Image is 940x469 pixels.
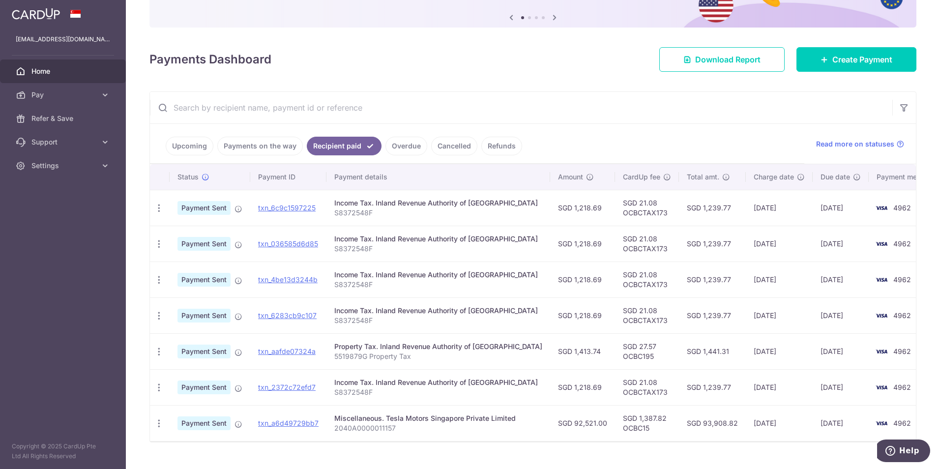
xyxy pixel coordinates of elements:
span: Payment Sent [177,345,231,358]
p: 5519879G Property Tax [334,352,542,361]
p: S8372548F [334,280,542,290]
img: Bank Card [872,346,891,357]
td: SGD 1,239.77 [679,297,746,333]
td: [DATE] [813,405,869,441]
p: 2040A0000011157 [334,423,542,433]
td: SGD 1,239.77 [679,262,746,297]
span: Support [31,137,96,147]
span: Create Payment [832,54,892,65]
span: 4962 [893,383,911,391]
div: Property Tax. Inland Revenue Authority of [GEOGRAPHIC_DATA] [334,342,542,352]
a: txn_a6d49729bb7 [258,419,319,427]
img: Bank Card [872,381,891,393]
a: txn_aafde07324a [258,347,316,355]
td: SGD 21.08 OCBCTAX173 [615,190,679,226]
div: Income Tax. Inland Revenue Authority of [GEOGRAPHIC_DATA] [334,198,542,208]
td: SGD 21.08 OCBCTAX173 [615,297,679,333]
a: Cancelled [431,137,477,155]
a: Read more on statuses [816,139,904,149]
span: Download Report [695,54,761,65]
span: Home [31,66,96,76]
img: Bank Card [872,417,891,429]
img: Bank Card [872,238,891,250]
span: Payment Sent [177,237,231,251]
a: Create Payment [796,47,916,72]
span: Settings [31,161,96,171]
img: Bank Card [872,274,891,286]
a: Payments on the way [217,137,303,155]
td: SGD 21.08 OCBCTAX173 [615,369,679,405]
td: SGD 92,521.00 [550,405,615,441]
td: SGD 1,218.69 [550,190,615,226]
td: [DATE] [746,262,813,297]
h4: Payments Dashboard [149,51,271,68]
span: Amount [558,172,583,182]
a: txn_2372c72efd7 [258,383,316,391]
input: Search by recipient name, payment id or reference [150,92,892,123]
td: [DATE] [746,226,813,262]
span: Due date [821,172,850,182]
span: 4962 [893,275,911,284]
td: SGD 21.08 OCBCTAX173 [615,226,679,262]
td: [DATE] [746,369,813,405]
div: Income Tax. Inland Revenue Authority of [GEOGRAPHIC_DATA] [334,378,542,387]
span: Refer & Save [31,114,96,123]
a: Refunds [481,137,522,155]
th: Payment details [326,164,550,190]
td: SGD 1,218.69 [550,369,615,405]
td: [DATE] [813,190,869,226]
a: Download Report [659,47,785,72]
td: [DATE] [813,262,869,297]
span: Payment Sent [177,381,231,394]
td: [DATE] [813,333,869,369]
td: SGD 1,239.77 [679,369,746,405]
td: [DATE] [813,297,869,333]
td: SGD 1,218.69 [550,262,615,297]
td: [DATE] [746,333,813,369]
span: CardUp fee [623,172,660,182]
td: SGD 1,218.69 [550,226,615,262]
p: S8372548F [334,387,542,397]
td: SGD 27.57 OCBC195 [615,333,679,369]
iframe: Opens a widget where you can find more information [877,440,930,464]
p: [EMAIL_ADDRESS][DOMAIN_NAME] [16,34,110,44]
span: Payment Sent [177,201,231,215]
td: SGD 1,239.77 [679,190,746,226]
td: [DATE] [746,190,813,226]
td: [DATE] [813,369,869,405]
p: S8372548F [334,316,542,325]
span: Charge date [754,172,794,182]
a: txn_6c9c1597225 [258,204,316,212]
td: [DATE] [813,226,869,262]
span: Status [177,172,199,182]
td: SGD 1,413.74 [550,333,615,369]
a: txn_036585d6d85 [258,239,318,248]
td: SGD 1,239.77 [679,226,746,262]
a: Recipient paid [307,137,382,155]
span: Pay [31,90,96,100]
th: Payment ID [250,164,326,190]
span: 4962 [893,311,911,320]
div: Income Tax. Inland Revenue Authority of [GEOGRAPHIC_DATA] [334,234,542,244]
span: 4962 [893,239,911,248]
div: Income Tax. Inland Revenue Authority of [GEOGRAPHIC_DATA] [334,270,542,280]
a: txn_6283cb9c107 [258,311,317,320]
a: Upcoming [166,137,213,155]
span: 4962 [893,204,911,212]
span: Payment Sent [177,309,231,322]
div: Income Tax. Inland Revenue Authority of [GEOGRAPHIC_DATA] [334,306,542,316]
div: Miscellaneous. Tesla Motors Singapore Private Limited [334,413,542,423]
span: Payment Sent [177,416,231,430]
td: SGD 1,441.31 [679,333,746,369]
img: CardUp [12,8,60,20]
td: SGD 1,387.82 OCBC15 [615,405,679,441]
span: 4962 [893,347,911,355]
span: Payment Sent [177,273,231,287]
td: SGD 1,218.69 [550,297,615,333]
span: 4962 [893,419,911,427]
a: txn_4be13d3244b [258,275,318,284]
img: Bank Card [872,202,891,214]
td: SGD 21.08 OCBCTAX173 [615,262,679,297]
p: S8372548F [334,208,542,218]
